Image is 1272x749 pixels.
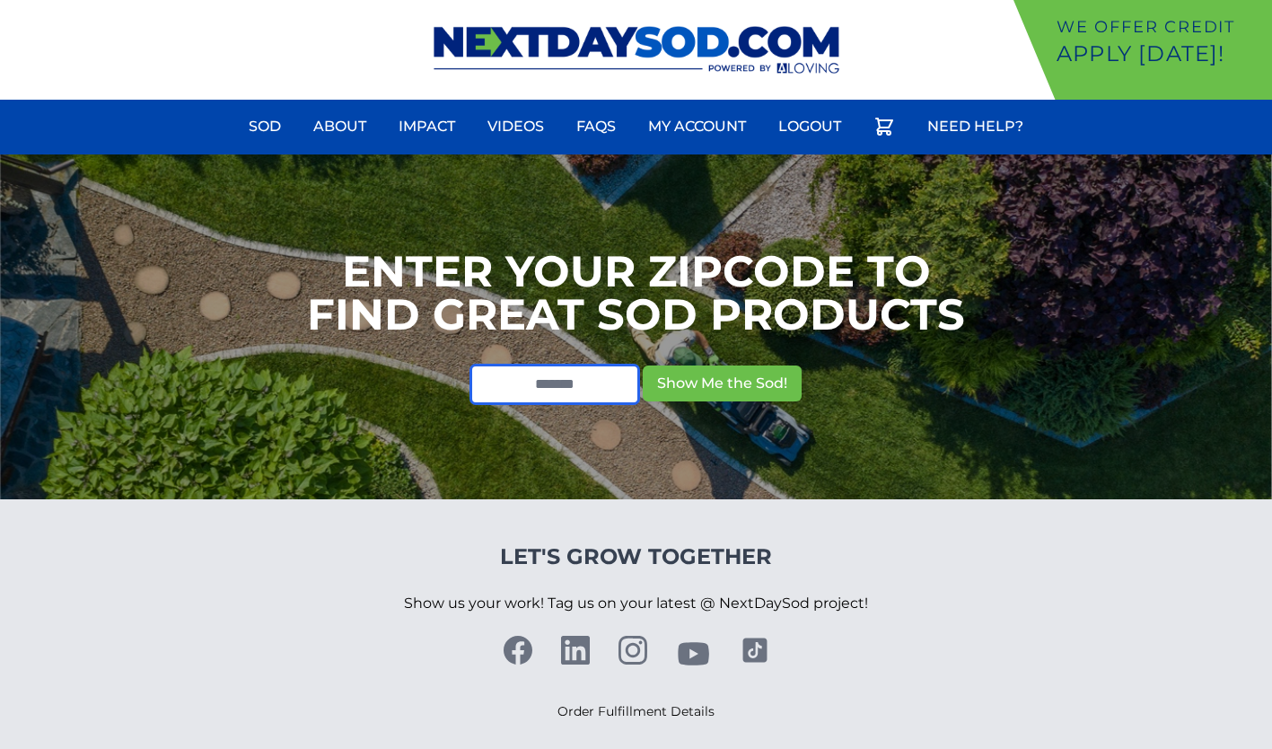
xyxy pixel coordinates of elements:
[404,542,868,571] h4: Let's Grow Together
[768,105,852,148] a: Logout
[388,105,466,148] a: Impact
[637,105,757,148] a: My Account
[307,250,965,336] h1: Enter your Zipcode to Find Great Sod Products
[238,105,292,148] a: Sod
[404,571,868,636] p: Show us your work! Tag us on your latest @ NextDaySod project!
[303,105,377,148] a: About
[1057,40,1265,68] p: Apply [DATE]!
[566,105,627,148] a: FAQs
[643,366,802,401] button: Show Me the Sod!
[557,703,715,719] a: Order Fulfillment Details
[1057,14,1265,40] p: We offer Credit
[917,105,1034,148] a: Need Help?
[477,105,555,148] a: Videos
